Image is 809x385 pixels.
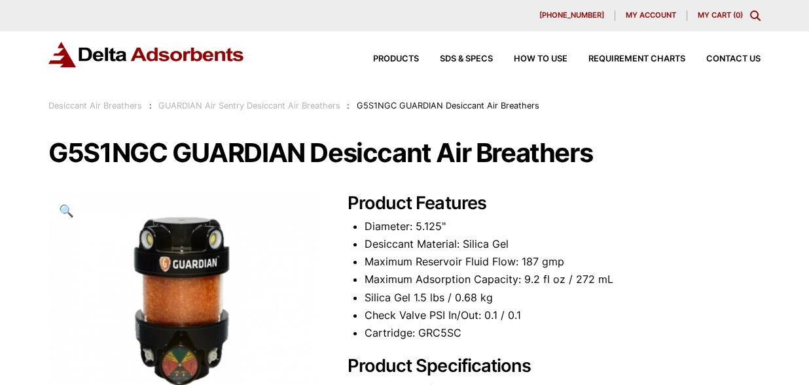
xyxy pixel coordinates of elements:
span: 🔍 [59,203,74,218]
a: Requirement Charts [567,55,685,63]
h2: Product Features [348,193,761,214]
a: [PHONE_NUMBER] [529,10,615,21]
span: G5S1NGC GUARDIAN Desiccant Air Breathers [357,101,539,110]
span: Requirement Charts [588,55,685,63]
span: Contact Us [706,55,761,63]
span: How to Use [514,55,567,63]
li: Maximum Adsorption Capacity: 9.2 fl oz / 272 mL [365,271,760,288]
h2: Product Specifications [348,356,761,377]
li: Check Valve PSI In/Out: 0.1 / 0.1 [365,307,760,324]
a: My Cart (0) [698,10,743,20]
span: [PHONE_NUMBER] [539,12,604,19]
span: My account [626,12,676,19]
a: Desiccant Air Breathers [48,101,142,110]
a: Products [352,55,419,63]
a: Contact Us [685,55,761,63]
a: GUARDIAN Air Sentry Desiccant Air Breathers [158,101,340,110]
li: Silica Gel 1.5 lbs / 0.68 kg [365,289,760,307]
li: Maximum Reservoir Fluid Flow: 187 gmp [365,253,760,271]
span: : [347,101,350,110]
a: How to Use [493,55,567,63]
h1: G5S1NGC GUARDIAN Desiccant Air Breathers [48,139,761,167]
li: Desiccant Material: Silica Gel [365,235,760,253]
div: Toggle Modal Content [750,10,761,21]
a: SDS & SPECS [419,55,493,63]
span: Products [373,55,419,63]
a: View full-screen image gallery [48,193,84,229]
span: : [149,101,152,110]
li: Cartridge: GRC5SC [365,324,760,342]
li: Diameter: 5.125" [365,218,760,235]
a: My account [615,10,687,21]
span: SDS & SPECS [440,55,493,63]
span: 0 [736,10,740,20]
img: Delta Adsorbents [48,42,245,67]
